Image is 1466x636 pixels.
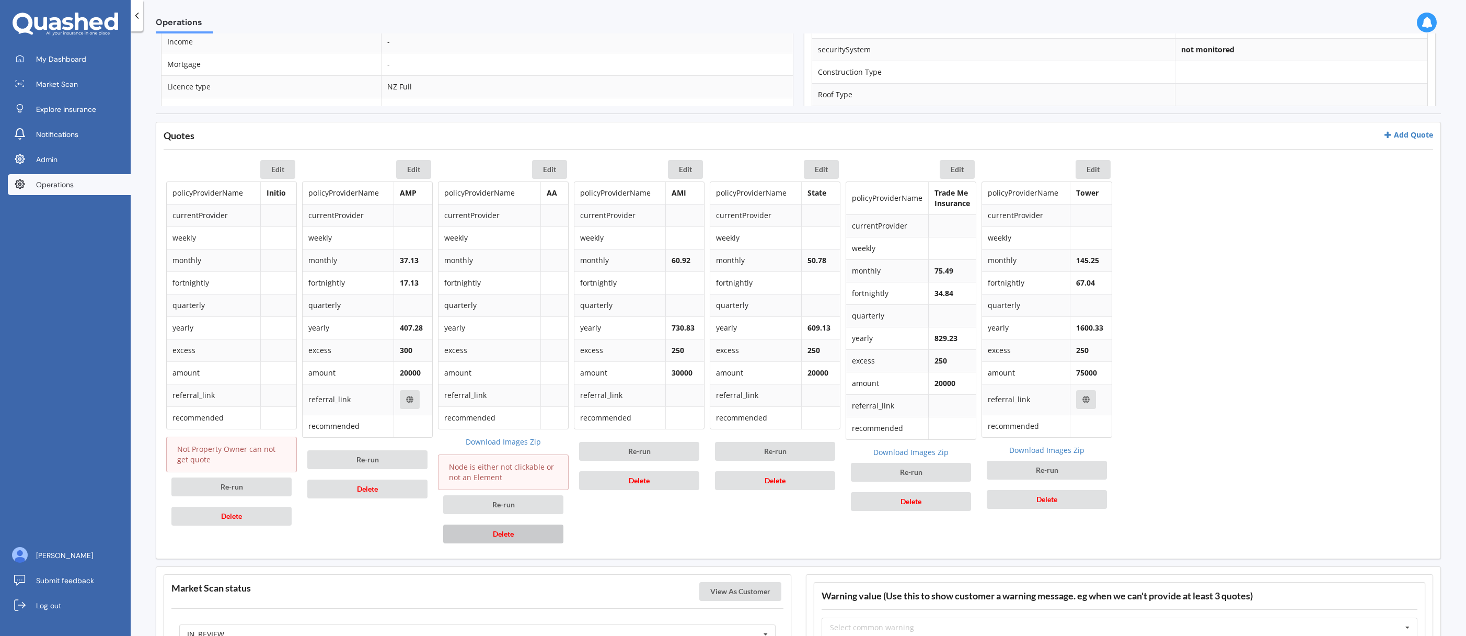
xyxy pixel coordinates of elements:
[1076,278,1095,288] b: 67.04
[36,54,86,64] span: My Dashboard
[940,160,975,179] button: Edit
[8,545,131,566] a: [PERSON_NAME]
[982,204,1070,226] td: currentProvider
[443,495,563,514] button: Re-run
[807,345,820,355] b: 250
[982,415,1070,437] td: recommended
[710,294,801,316] td: quarterly
[710,271,801,294] td: fortnightly
[710,384,801,406] td: referral_link
[982,226,1070,249] td: weekly
[307,480,428,498] button: Delete
[167,204,260,226] td: currentProvider
[574,271,665,294] td: fortnightly
[161,53,381,75] td: Mortgage
[381,53,793,75] td: -
[177,444,286,465] p: Not Property Owner can not get quote
[846,214,928,237] td: currentProvider
[668,160,703,179] button: Edit
[807,188,826,198] b: State
[357,484,378,493] span: Delete
[574,361,665,384] td: amount
[574,339,665,361] td: excess
[303,415,394,437] td: recommended
[574,384,665,406] td: referral_link
[400,368,421,378] b: 20000
[574,294,665,316] td: quarterly
[400,345,412,355] b: 300
[36,129,78,140] span: Notifications
[303,316,394,339] td: yearly
[438,361,540,384] td: amount
[381,30,793,53] td: -
[267,188,286,198] b: Initio
[846,282,928,304] td: fortnightly
[36,550,93,561] span: [PERSON_NAME]
[36,79,78,89] span: Market Scan
[710,316,801,339] td: yearly
[982,182,1070,204] td: policyProviderName
[167,339,260,361] td: excess
[307,450,428,469] button: Re-run
[1383,130,1433,140] a: Add Quote
[579,471,699,490] button: Delete
[221,512,242,520] span: Delete
[36,104,96,115] span: Explore insurance
[1036,495,1057,504] span: Delete
[934,356,947,366] b: 250
[8,595,131,616] a: Log out
[167,361,260,384] td: amount
[438,316,540,339] td: yearly
[493,529,514,538] span: Delete
[812,61,1175,83] td: Construction Type
[1076,323,1103,333] b: 1600.33
[846,372,928,394] td: amount
[8,174,131,195] a: Operations
[846,394,928,417] td: referral_link
[303,271,394,294] td: fortnightly
[400,255,419,265] b: 37.13
[303,361,394,384] td: amount
[303,294,394,316] td: quarterly
[982,361,1070,384] td: amount
[303,226,394,249] td: weekly
[710,361,801,384] td: amount
[846,327,928,349] td: yearly
[822,590,1418,602] h3: Warning value (Use this to show customer a warning message. eg when we can't provide at least 3 q...
[8,124,131,145] a: Notifications
[982,249,1070,271] td: monthly
[846,304,928,327] td: quarterly
[400,323,423,333] b: 407.28
[987,461,1107,480] button: Re-run
[934,333,957,343] b: 829.23
[982,316,1070,339] td: yearly
[438,294,540,316] td: quarterly
[765,476,786,485] span: Delete
[171,507,292,526] button: Delete
[167,226,260,249] td: weekly
[1181,44,1234,54] b: not monitored
[438,406,540,429] td: recommended
[449,462,558,483] p: Node is either not clickable or not an Element
[164,130,194,142] h3: Quotes
[715,442,835,461] button: Re-run
[812,83,1175,106] td: Roof Type
[36,179,74,190] span: Operations
[303,182,394,204] td: policyProviderName
[982,271,1070,294] td: fortnightly
[443,525,563,543] button: Delete
[167,271,260,294] td: fortnightly
[699,582,781,601] button: View As Customer
[1076,368,1097,378] b: 75000
[851,492,971,511] button: Delete
[579,442,699,461] button: Re-run
[438,271,540,294] td: fortnightly
[574,406,665,429] td: recommended
[438,339,540,361] td: excess
[982,445,1112,456] a: Download Images Zip
[1076,188,1099,198] b: Tower
[846,349,928,372] td: excess
[982,384,1070,415] td: referral_link
[167,182,260,204] td: policyProviderName
[167,316,260,339] td: yearly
